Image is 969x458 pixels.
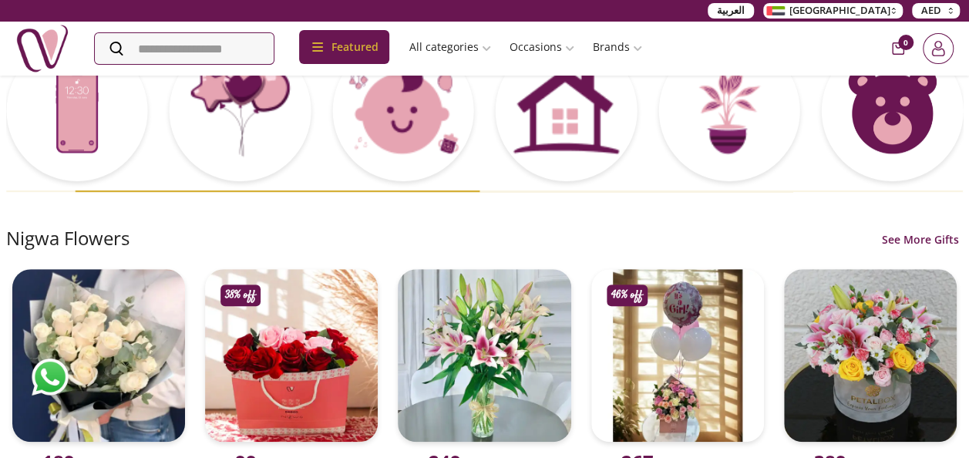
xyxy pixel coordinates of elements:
button: Login [923,33,954,64]
button: cart-button [892,42,904,55]
h2: Nigwa Flowers [6,226,130,251]
img: uae-gifts-White Rose [12,269,185,442]
a: Card Thumbnail [658,40,800,185]
a: Card Thumbnail [6,40,148,185]
a: Card Thumbnail [170,40,311,185]
button: AED [912,3,960,19]
img: whatsapp [31,358,69,396]
img: uae-gifts-Delightful Mixed Flowers Box [784,269,957,442]
a: Occasions [500,33,584,61]
a: Card Thumbnail [496,40,638,185]
span: AED [921,3,941,19]
p: 38% [225,288,256,303]
a: Brands [584,33,651,61]
span: 0 [898,35,913,50]
img: uae-gifts-nigwa bag [205,269,378,442]
img: uae-gifts-nigwa gift for baby girl [591,269,764,442]
img: Nigwa-uae-gifts [15,22,69,76]
span: [GEOGRAPHIC_DATA] [789,3,890,19]
a: See More Gifts [878,232,963,248]
span: off [631,288,643,303]
a: Card Thumbnail [822,40,964,185]
a: All categories [400,33,500,61]
a: Card Thumbnail [332,40,474,185]
img: uae-gifts-Pink Lilies with Vase [398,269,570,442]
img: Arabic_dztd3n.png [766,6,785,15]
span: off [244,288,256,303]
input: Search [95,33,274,64]
button: [GEOGRAPHIC_DATA] [763,3,903,19]
p: 46% [611,288,643,303]
span: العربية [717,3,745,19]
div: Featured [299,30,389,64]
